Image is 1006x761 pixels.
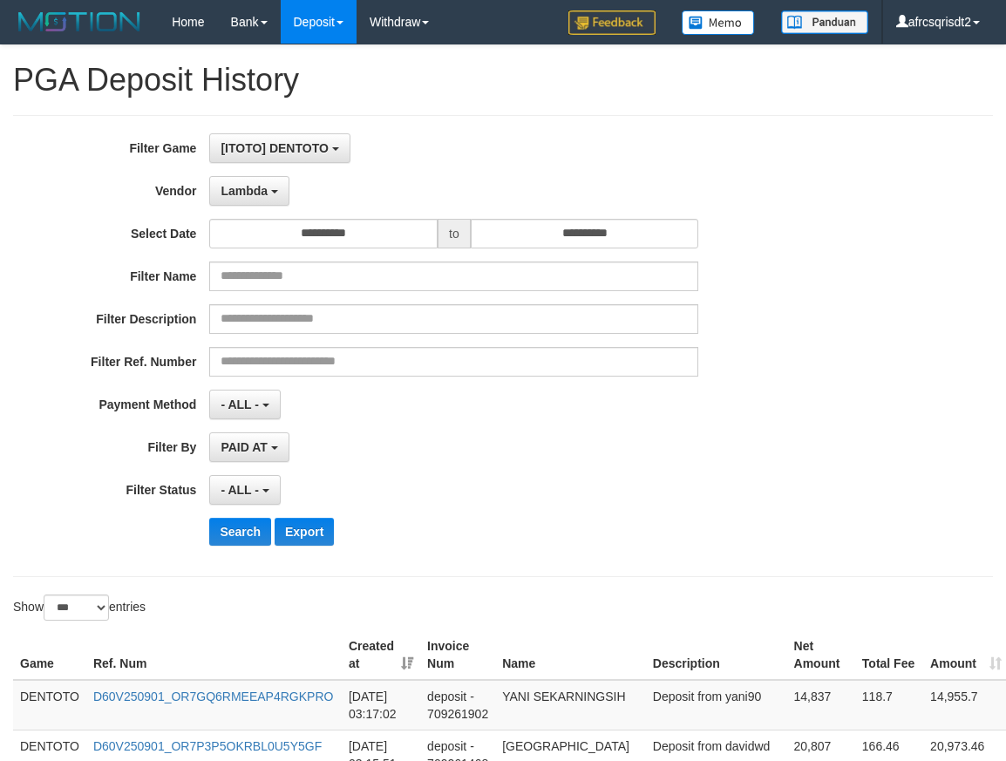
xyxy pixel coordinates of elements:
button: Search [209,518,271,546]
td: DENTOTO [13,680,86,730]
button: Lambda [209,176,289,206]
th: Invoice Num [420,630,495,680]
button: - ALL - [209,390,280,419]
button: Export [275,518,334,546]
span: [ITOTO] DENTOTO [221,141,328,155]
td: 14,837 [787,680,855,730]
button: [ITOTO] DENTOTO [209,133,350,163]
img: Button%20Memo.svg [682,10,755,35]
label: Show entries [13,595,146,621]
a: D60V250901_OR7P3P5OKRBL0U5Y5GF [93,739,322,753]
th: Total Fee [855,630,923,680]
img: panduan.png [781,10,868,34]
td: [DATE] 03:17:02 [342,680,420,730]
h1: PGA Deposit History [13,63,993,98]
td: 118.7 [855,680,923,730]
th: Name [495,630,646,680]
td: deposit - 709261902 [420,680,495,730]
img: Feedback.jpg [568,10,656,35]
a: D60V250901_OR7GQ6RMEEAP4RGKPRO [93,690,333,703]
th: Description [646,630,787,680]
th: Net Amount [787,630,855,680]
th: Game [13,630,86,680]
span: - ALL - [221,397,259,411]
th: Created at: activate to sort column ascending [342,630,420,680]
select: Showentries [44,595,109,621]
img: MOTION_logo.png [13,9,146,35]
button: - ALL - [209,475,280,505]
span: Lambda [221,184,268,198]
span: - ALL - [221,483,259,497]
button: PAID AT [209,432,289,462]
th: Ref. Num [86,630,342,680]
td: Deposit from yani90 [646,680,787,730]
span: to [438,219,471,248]
td: YANI SEKARNINGSIH [495,680,646,730]
span: PAID AT [221,440,267,454]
